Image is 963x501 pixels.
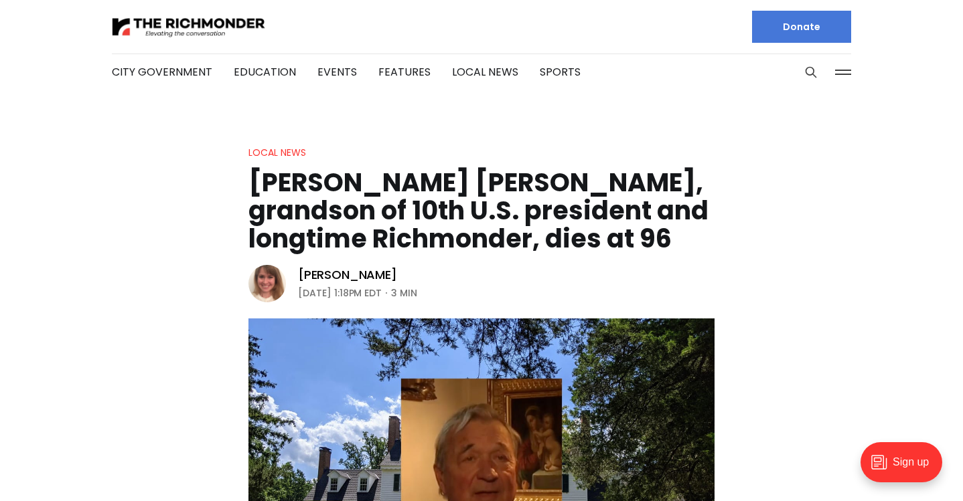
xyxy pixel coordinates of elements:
[248,169,715,253] h1: [PERSON_NAME] [PERSON_NAME], grandson of 10th U.S. president and longtime Richmonder, dies at 96
[248,265,286,302] img: Sarah Vogelsong
[298,285,382,301] time: [DATE] 1:18PM EDT
[112,15,266,39] img: The Richmonder
[801,62,821,82] button: Search this site
[378,64,431,80] a: Features
[112,64,212,80] a: City Government
[234,64,296,80] a: Education
[248,146,306,159] a: Local News
[849,435,963,501] iframe: portal-trigger
[452,64,518,80] a: Local News
[752,11,851,43] a: Donate
[540,64,581,80] a: Sports
[391,285,417,301] span: 3 min
[317,64,357,80] a: Events
[298,267,397,283] a: [PERSON_NAME]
